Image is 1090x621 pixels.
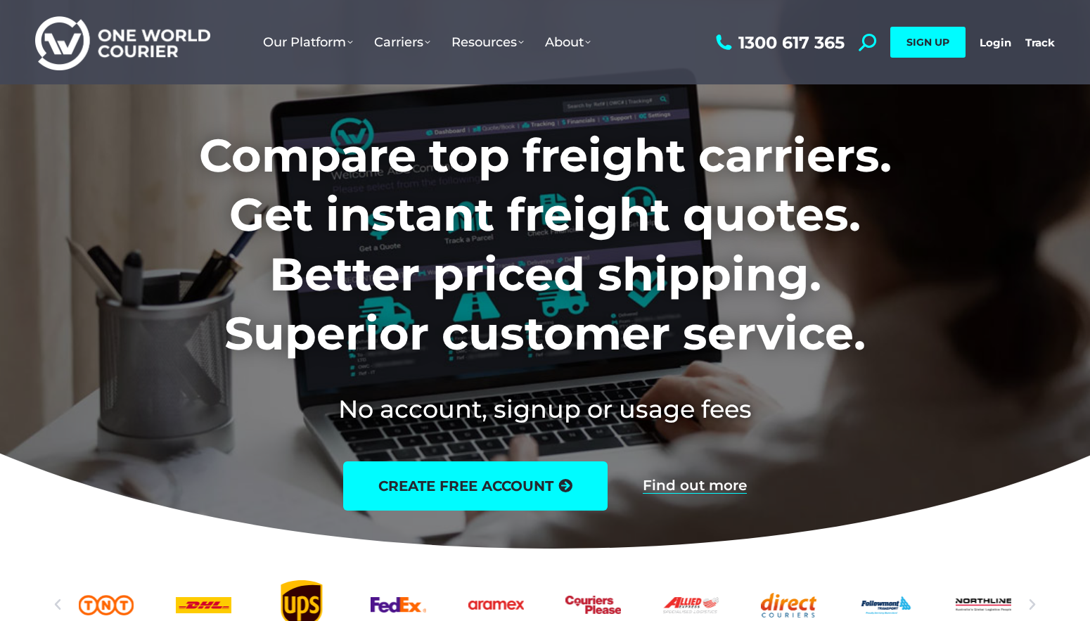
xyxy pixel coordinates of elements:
span: Resources [451,34,524,50]
span: Carriers [374,34,430,50]
span: SIGN UP [906,36,949,49]
a: Resources [441,20,534,64]
h1: Compare top freight carriers. Get instant freight quotes. Better priced shipping. Superior custom... [106,126,985,364]
span: About [545,34,591,50]
a: SIGN UP [890,27,966,58]
a: Carriers [364,20,441,64]
a: About [534,20,601,64]
span: Our Platform [263,34,353,50]
a: Track [1025,36,1055,49]
a: 1300 617 365 [712,34,845,51]
a: Our Platform [252,20,364,64]
a: create free account [343,461,608,511]
img: One World Courier [35,14,210,71]
a: Login [980,36,1011,49]
a: Find out more [643,478,747,494]
h2: No account, signup or usage fees [106,392,985,426]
